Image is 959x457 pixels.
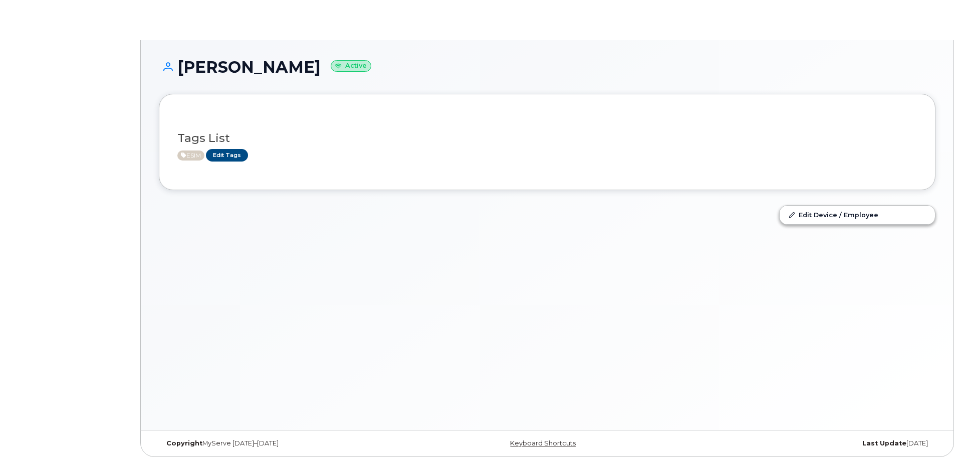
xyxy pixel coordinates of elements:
a: Keyboard Shortcuts [510,439,576,447]
strong: Last Update [862,439,906,447]
span: Active [177,150,204,161]
div: MyServe [DATE]–[DATE] [159,439,418,447]
h1: [PERSON_NAME] [159,58,935,76]
small: Active [331,60,371,72]
div: [DATE] [676,439,935,447]
a: Edit Tags [206,149,248,162]
strong: Copyright [166,439,202,447]
a: Edit Device / Employee [780,206,935,224]
h3: Tags List [177,132,917,144]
